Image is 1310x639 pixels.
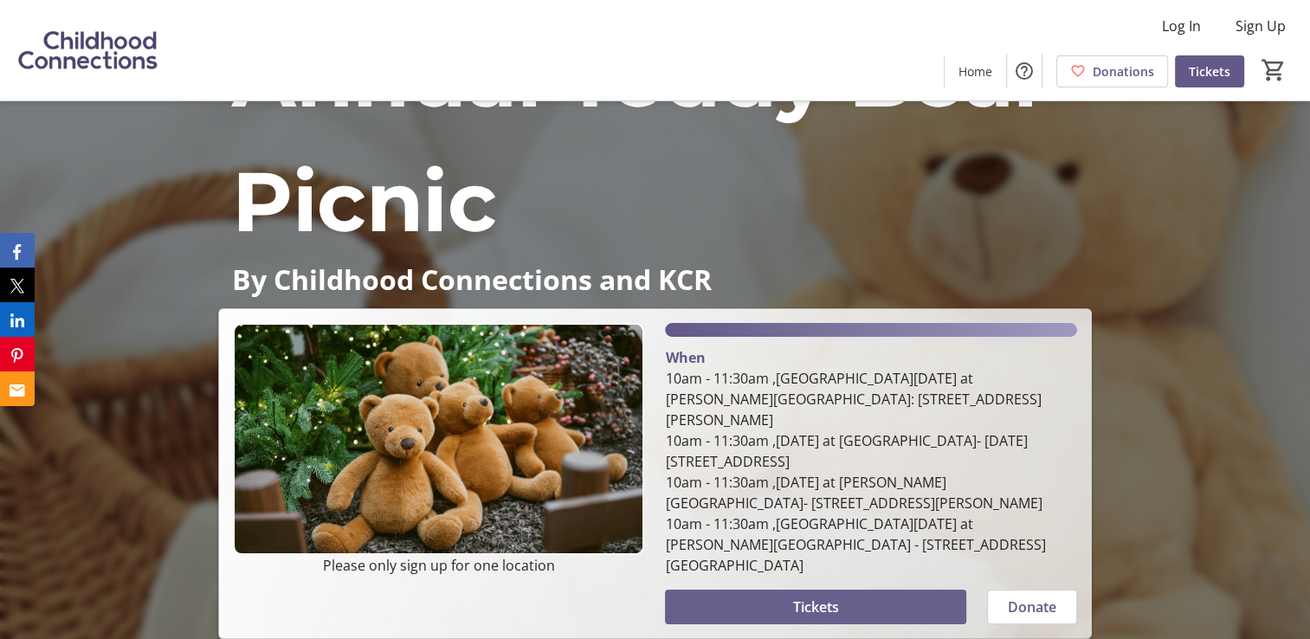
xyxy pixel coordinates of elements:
button: Donate [987,590,1077,624]
img: Childhood Connections 's Logo [10,7,165,94]
button: Log In [1148,12,1215,40]
button: Tickets [665,590,965,624]
span: Donations [1093,62,1154,81]
span: Tickets [793,597,839,617]
div: 10am - 11:30am ,[GEOGRAPHIC_DATA][DATE] at [PERSON_NAME][GEOGRAPHIC_DATA]: [STREET_ADDRESS][PERSO... [665,368,1076,576]
div: When [665,347,705,368]
div: 100% of fundraising goal reached [665,323,1076,337]
button: Sign Up [1222,12,1300,40]
a: Donations [1056,55,1168,87]
a: Home [945,55,1006,87]
button: Cart [1258,55,1289,86]
span: Home [958,62,992,81]
a: Tickets [1175,55,1244,87]
span: Tickets [1189,62,1230,81]
p: By Childhood Connections and KCR [232,264,1078,294]
span: Sign Up [1236,16,1286,36]
img: Campaign CTA Media Photo [233,323,644,554]
span: Donate [1008,597,1056,617]
span: Log In [1162,16,1201,36]
button: Help [1007,54,1042,88]
p: Please only sign up for one location [233,555,644,576]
